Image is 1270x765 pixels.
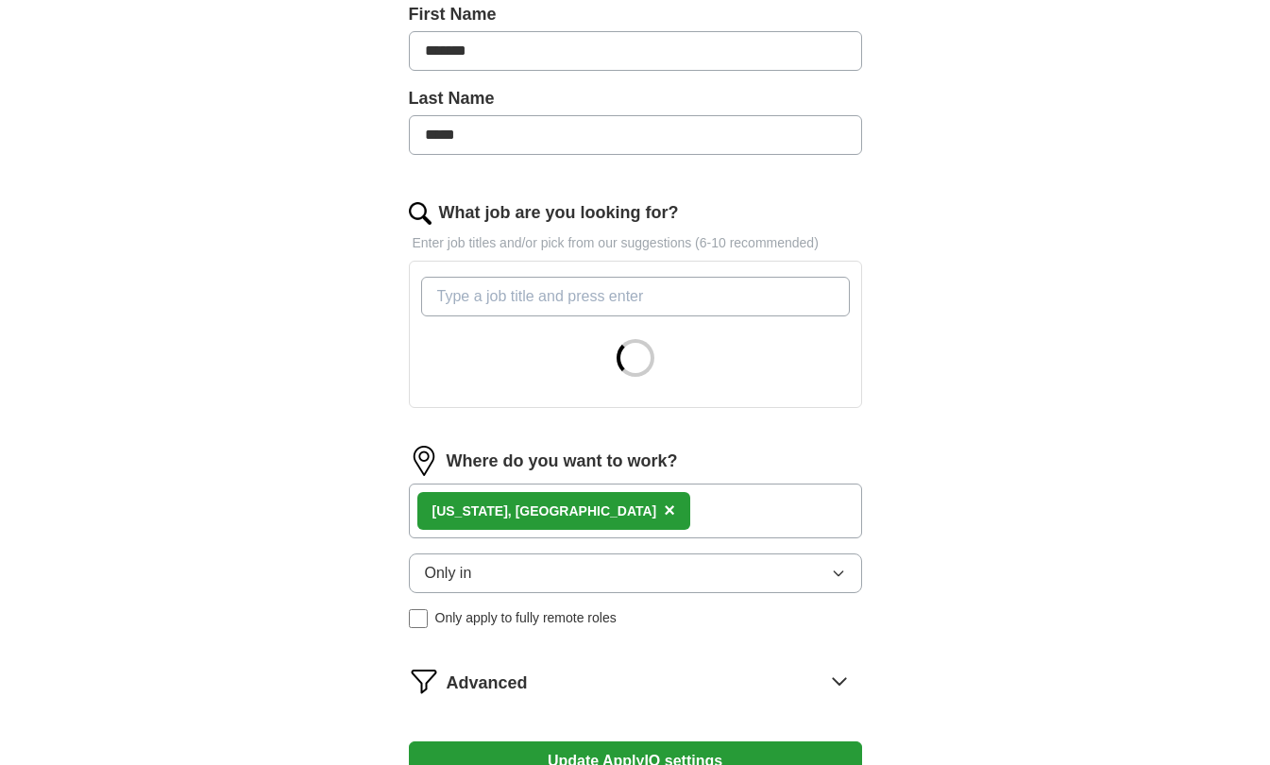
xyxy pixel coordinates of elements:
[409,446,439,476] img: location.png
[409,553,862,593] button: Only in
[425,562,472,585] span: Only in
[409,233,862,253] p: Enter job titles and/or pick from our suggestions (6-10 recommended)
[435,608,617,628] span: Only apply to fully remote roles
[421,277,850,316] input: Type a job title and press enter
[409,666,439,696] img: filter
[447,671,528,696] span: Advanced
[664,500,675,520] span: ×
[432,501,657,521] div: [US_STATE], [GEOGRAPHIC_DATA]
[409,202,432,225] img: search.png
[409,86,862,111] label: Last Name
[409,609,428,628] input: Only apply to fully remote roles
[439,200,679,226] label: What job are you looking for?
[409,2,862,27] label: First Name
[664,497,675,525] button: ×
[447,449,678,474] label: Where do you want to work?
